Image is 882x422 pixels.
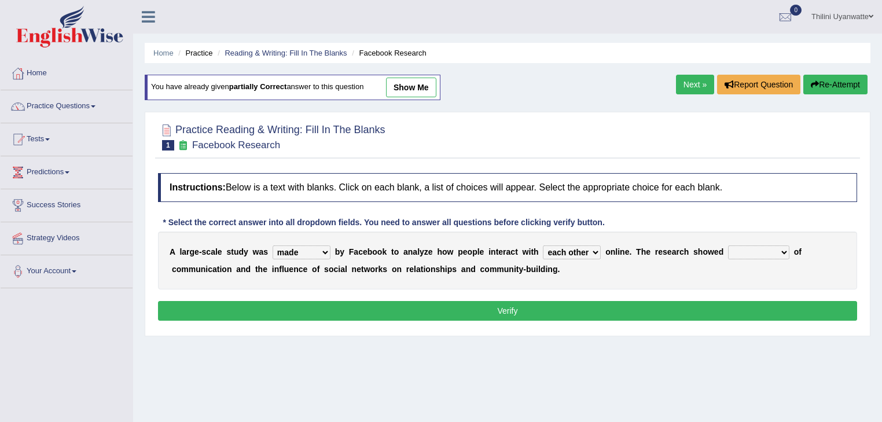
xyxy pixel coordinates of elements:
b: n [408,247,413,256]
b: s [663,247,667,256]
h4: Below is a text with blanks. Click on each blank, a list of choices will appear. Select the appro... [158,173,857,202]
a: Practice Questions [1,90,133,119]
b: e [667,247,672,256]
button: Re-Attempt [803,75,868,94]
a: Home [1,57,133,86]
b: l [538,265,541,274]
b: o [370,265,376,274]
b: e [263,265,267,274]
b: n [491,247,496,256]
b: n [620,247,625,256]
b: y [340,247,344,256]
span: 1 [162,140,174,151]
b: w [447,247,454,256]
b: n [431,265,436,274]
b: i [338,265,340,274]
b: e [714,247,719,256]
b: t [496,247,499,256]
b: l [414,265,416,274]
b: - [199,247,202,256]
b: i [445,265,447,274]
b: g [553,265,558,274]
b: s [324,265,329,274]
b: u [234,247,239,256]
b: e [357,265,361,274]
b: . [629,247,631,256]
b: m [189,265,196,274]
div: * Select the correct answer into all dropdown fields. You need to answer all questions before cli... [158,216,609,229]
b: o [425,265,431,274]
b: e [409,265,414,274]
b: c [679,247,684,256]
b: c [172,265,177,274]
b: m [181,265,188,274]
h2: Practice Reading & Writing: Fill In The Blanks [158,122,385,151]
b: s [435,265,440,274]
b: r [375,265,378,274]
b: p [458,247,463,256]
b: n [201,265,206,274]
b: u [531,265,536,274]
b: c [208,265,212,274]
b: e [303,265,307,274]
b: t [255,265,258,274]
b: n [547,265,553,274]
b: h [698,247,703,256]
b: partially correct [229,83,287,91]
b: b [526,265,531,274]
b: n [509,265,514,274]
b: d [719,247,724,256]
b: o [468,247,473,256]
b: h [684,247,689,256]
b: k [382,247,387,256]
b: i [488,247,491,256]
b: w [364,265,370,274]
b: o [312,265,317,274]
b: b [367,247,373,256]
b: n [293,265,299,274]
b: o [484,265,490,274]
b: e [289,265,293,274]
b: A [170,247,175,256]
b: o [377,247,383,256]
b: s [383,265,387,274]
b: a [461,265,466,274]
a: Home [153,49,174,57]
b: a [416,265,421,274]
b: o [442,247,447,256]
b: n [611,247,616,256]
b: i [618,247,620,256]
b: i [219,265,222,274]
b: a [506,247,511,256]
b: c [510,247,515,256]
b: l [615,247,618,256]
a: Tests [1,123,133,152]
button: Verify [158,301,857,321]
b: l [282,265,284,274]
b: a [413,247,417,256]
a: Reading & Writing: Fill In The Blanks [225,49,347,57]
b: n [396,265,402,274]
b: l [179,247,182,256]
b: r [186,247,189,256]
b: p [447,265,453,274]
b: e [480,247,484,256]
b: a [236,265,241,274]
div: You have already given answer to this question [145,75,440,100]
b: c [299,265,303,274]
b: e [625,247,630,256]
b: d [471,265,476,274]
b: a [259,247,263,256]
b: i [536,265,538,274]
b: n [274,265,280,274]
b: b [335,247,340,256]
b: o [222,265,227,274]
b: s [226,247,231,256]
b: f [317,265,320,274]
b: h [534,247,539,256]
b: z [424,247,428,256]
b: o [605,247,611,256]
button: Report Question [717,75,800,94]
b: l [477,247,480,256]
b: . [557,265,560,274]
